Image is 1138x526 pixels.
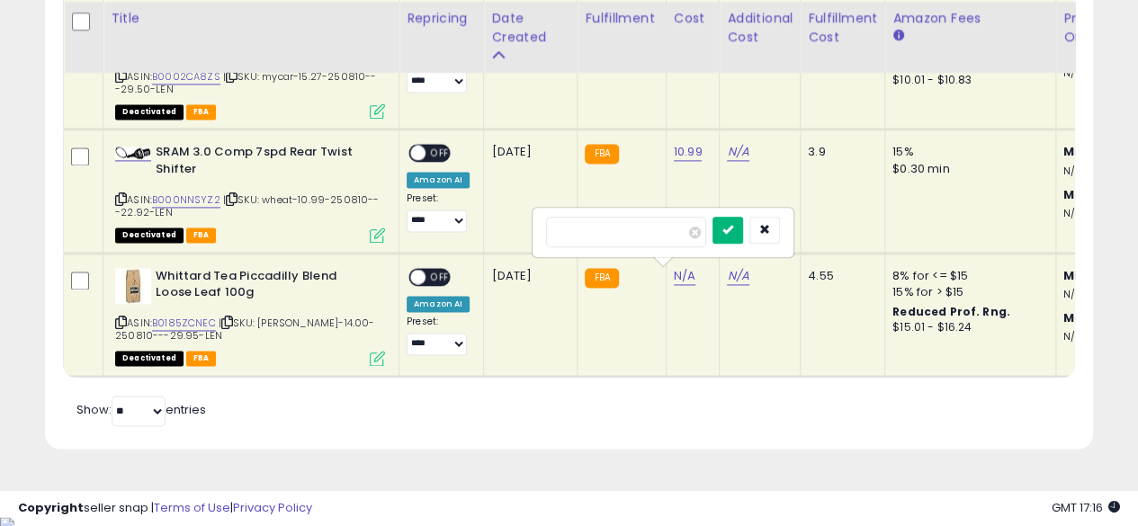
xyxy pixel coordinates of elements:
[892,144,1042,160] div: 15%
[892,9,1048,28] div: Amazon Fees
[115,192,380,219] span: | SKU: wheat-10.99-250810---22.92-LEN
[18,500,312,517] div: seller snap | |
[491,144,563,160] div: [DATE]
[892,28,903,44] small: Amazon Fees.
[111,9,391,28] div: Title
[892,268,1042,284] div: 8% for <= $15
[585,144,618,164] small: FBA
[727,267,748,285] a: N/A
[115,351,184,366] span: All listings that are unavailable for purchase on Amazon for any reason other than out-of-stock
[407,172,470,188] div: Amazon AI
[154,499,230,516] a: Terms of Use
[491,9,569,47] div: Date Created
[407,192,470,233] div: Preset:
[156,144,374,182] b: SRAM 3.0 Comp 7spd Rear Twist Shifter
[892,284,1042,300] div: 15% for > $15
[407,316,470,356] div: Preset:
[76,401,206,418] span: Show: entries
[674,267,695,285] a: N/A
[892,320,1042,335] div: $15.01 - $16.24
[186,351,217,366] span: FBA
[186,104,217,120] span: FBA
[18,499,84,516] strong: Copyright
[407,296,470,312] div: Amazon AI
[727,9,793,47] div: Additional Cost
[892,304,1010,319] b: Reduced Prof. Rng.
[727,143,748,161] a: N/A
[152,192,220,208] a: B000NNSYZ2
[233,499,312,516] a: Privacy Policy
[152,69,220,85] a: B0002CA8ZS
[115,316,375,343] span: | SKU: [PERSON_NAME]-14.00-250810---29.95-LEN
[186,227,217,243] span: FBA
[115,4,385,118] div: ASIN:
[115,147,151,159] img: 41A2z7B1ReL._SL40_.jpg
[152,316,216,331] a: B0185ZCNEC
[115,268,385,364] div: ASIN:
[892,161,1042,177] div: $0.30 min
[407,9,476,28] div: Repricing
[585,9,658,28] div: Fulfillment
[1063,309,1095,326] b: Max:
[115,268,151,304] img: 41v7lNCm7bL._SL40_.jpg
[1063,267,1090,284] b: Min:
[115,104,184,120] span: All listings that are unavailable for purchase on Amazon for any reason other than out-of-stock
[491,268,563,284] div: [DATE]
[808,144,871,160] div: 3.9
[1052,499,1120,516] span: 2025-08-11 17:16 GMT
[426,146,454,161] span: OFF
[808,9,877,47] div: Fulfillment Cost
[115,144,385,240] div: ASIN:
[1063,143,1090,160] b: Min:
[674,9,712,28] div: Cost
[808,268,871,284] div: 4.55
[674,143,703,161] a: 10.99
[115,227,184,243] span: All listings that are unavailable for purchase on Amazon for any reason other than out-of-stock
[1063,186,1095,203] b: Max:
[426,269,454,284] span: OFF
[585,268,618,288] small: FBA
[115,69,377,96] span: | SKU: mycar-15.27-250810---29.50-LEN
[156,268,374,306] b: Whittard Tea Piccadilly Blend Loose Leaf 100g
[892,73,1042,88] div: $10.01 - $10.83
